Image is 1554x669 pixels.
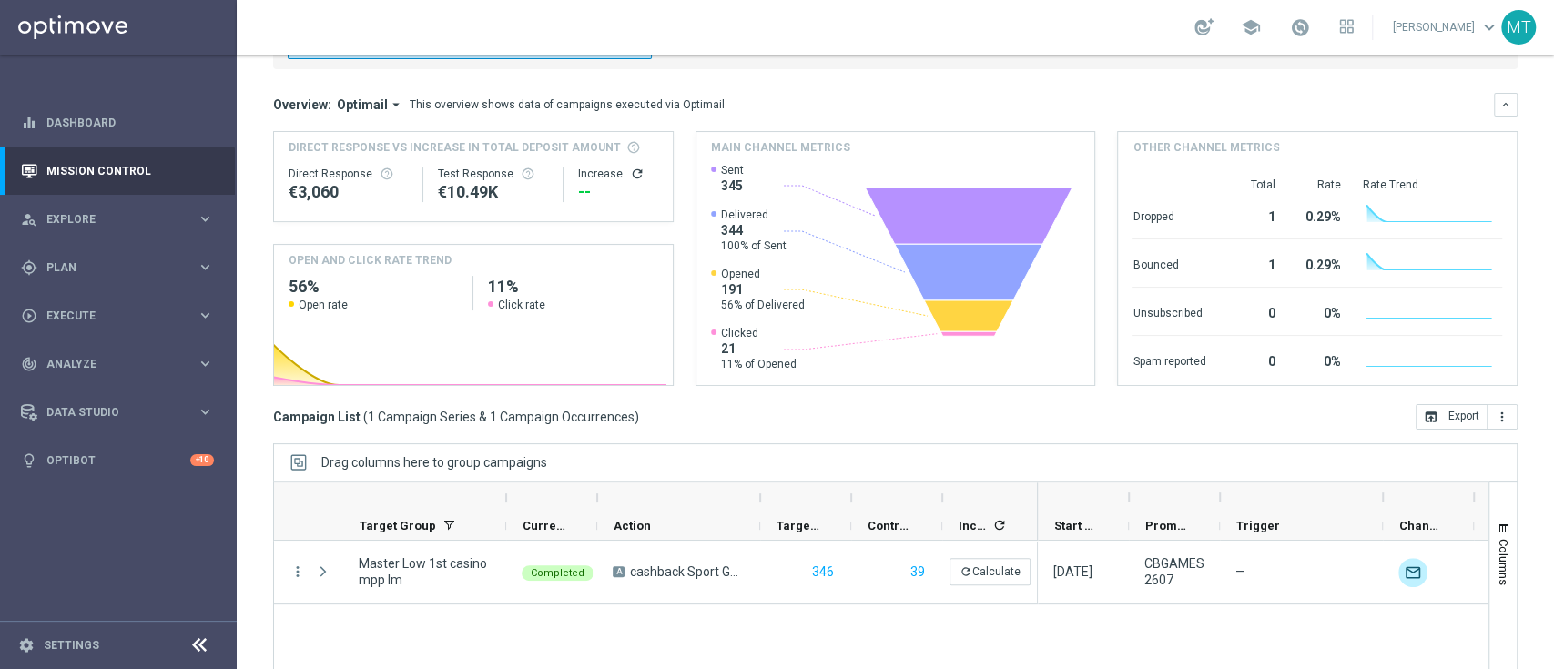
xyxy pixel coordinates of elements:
[1296,345,1340,374] div: 0%
[46,98,214,147] a: Dashboard
[1054,519,1098,532] span: Start Date
[360,519,436,532] span: Target Group
[1227,177,1275,192] div: Total
[21,356,197,372] div: Analyze
[20,357,215,371] button: track_changes Analyze keyboard_arrow_right
[1144,555,1204,588] span: CBGAMES2607
[950,558,1031,585] button: refreshCalculate
[1399,519,1443,532] span: Channel
[388,96,404,113] i: arrow_drop_down
[1497,539,1511,585] span: Columns
[21,452,37,469] i: lightbulb
[1501,10,1536,45] div: MT
[578,181,658,203] div: --
[1416,404,1488,430] button: open_in_browser Export
[273,96,331,113] h3: Overview:
[197,307,214,324] i: keyboard_arrow_right
[438,181,549,203] div: €10,494
[20,309,215,323] div: play_circle_outline Execute keyboard_arrow_right
[1227,248,1275,278] div: 1
[1398,558,1427,587] img: Optimail
[1494,93,1518,117] button: keyboard_arrow_down
[197,403,214,421] i: keyboard_arrow_right
[810,561,836,583] button: 346
[337,96,388,113] span: Optimail
[635,409,639,425] span: )
[721,267,805,281] span: Opened
[1132,248,1205,278] div: Bounced
[21,147,214,195] div: Mission Control
[21,211,37,228] i: person_search
[20,453,215,468] div: lightbulb Optibot +10
[1235,564,1245,579] span: —
[613,566,625,577] span: A
[488,276,657,298] h2: 11%
[21,436,214,484] div: Optibot
[630,563,745,580] span: cashback Sport Gev e Virtual 20% fino a 70€ senza giocato min
[20,260,215,275] button: gps_fixed Plan keyboard_arrow_right
[1053,563,1092,580] div: 26 Jul 2025, Saturday
[321,455,547,470] div: Row Groups
[368,409,635,425] span: 1 Campaign Series & 1 Campaign Occurrences
[1227,345,1275,374] div: 0
[721,326,797,340] span: Clicked
[1296,200,1340,229] div: 0.29%
[1132,297,1205,326] div: Unsubscribed
[1416,409,1518,423] multiple-options-button: Export to CSV
[1296,248,1340,278] div: 0.29%
[721,238,787,253] span: 100% of Sent
[20,212,215,227] button: person_search Explore keyboard_arrow_right
[20,405,215,420] div: Data Studio keyboard_arrow_right
[21,259,37,276] i: gps_fixed
[21,404,197,421] div: Data Studio
[1391,14,1501,41] a: [PERSON_NAME]keyboard_arrow_down
[44,640,99,651] a: Settings
[197,210,214,228] i: keyboard_arrow_right
[1495,410,1509,424] i: more_vert
[578,167,658,181] div: Increase
[1424,410,1438,424] i: open_in_browser
[721,281,805,298] span: 191
[992,518,1007,532] i: refresh
[1241,17,1261,37] span: school
[46,262,197,273] span: Plan
[289,139,621,156] span: Direct Response VS Increase In Total Deposit Amount
[721,222,787,238] span: 344
[197,258,214,276] i: keyboard_arrow_right
[1132,345,1205,374] div: Spam reported
[959,519,990,532] span: Increase
[1227,297,1275,326] div: 0
[289,276,458,298] h2: 56%
[531,567,584,579] span: Completed
[721,208,787,222] span: Delivered
[197,355,214,372] i: keyboard_arrow_right
[289,181,408,203] div: €3,060
[21,356,37,372] i: track_changes
[438,167,549,181] div: Test Response
[614,519,651,532] span: Action
[523,519,566,532] span: Current Status
[1145,519,1189,532] span: Promotions
[289,563,306,580] i: more_vert
[990,515,1007,535] span: Calculate column
[46,359,197,370] span: Analyze
[1488,404,1518,430] button: more_vert
[20,116,215,130] button: equalizer Dashboard
[522,563,594,581] colored-tag: Completed
[630,167,645,181] button: refresh
[20,164,215,178] button: Mission Control
[321,455,547,470] span: Drag columns here to group campaigns
[1362,177,1502,192] div: Rate Trend
[868,519,911,532] span: Control Customers
[721,177,744,194] span: 345
[21,308,37,324] i: play_circle_outline
[909,561,927,583] button: 39
[273,409,639,425] h3: Campaign List
[299,298,348,312] span: Open rate
[960,565,972,578] i: refresh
